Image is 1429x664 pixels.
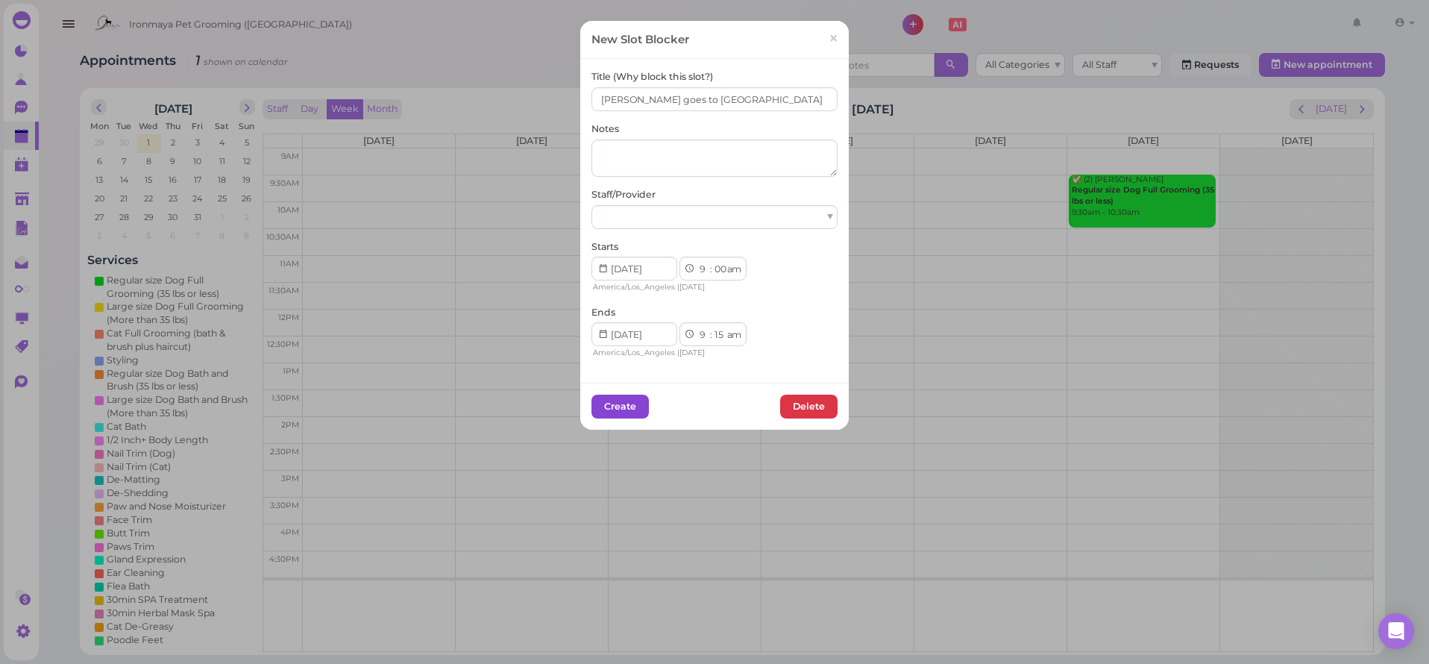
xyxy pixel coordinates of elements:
[591,70,713,84] label: Title (Why block this slot?)
[591,306,615,319] label: Ends
[593,282,675,292] span: America/Los_Angeles
[679,282,705,292] span: [DATE]
[679,348,705,357] span: [DATE]
[780,395,838,419] button: Delete
[591,346,758,360] div: |
[591,240,618,254] label: Starts
[591,188,656,201] label: Staff/Provider
[591,32,689,47] div: New Slot Blocker
[593,348,675,357] span: America/Los_Angeles
[591,281,758,294] div: |
[591,395,649,419] button: Create
[829,28,838,49] span: ×
[591,87,838,111] input: Vacation, Late shift, etc.
[591,122,619,136] label: Notes
[1378,613,1414,649] div: Open Intercom Messenger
